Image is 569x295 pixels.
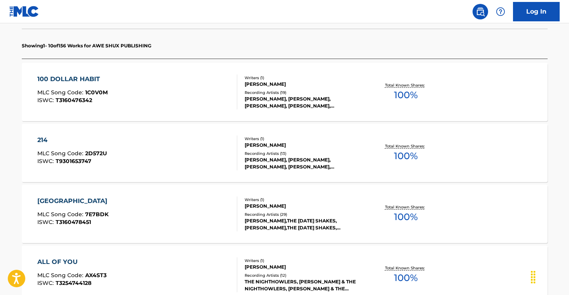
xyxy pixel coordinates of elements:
[245,151,362,156] div: Recording Artists ( 13 )
[37,211,85,218] span: MLC Song Code :
[245,258,362,264] div: Writers ( 1 )
[245,142,362,149] div: [PERSON_NAME]
[85,150,107,157] span: 2D572U
[22,42,151,49] p: Showing 1 - 10 of 156 Works for AWE SHUX PUBLISHING
[9,6,39,17] img: MLC Logo
[56,97,92,104] span: T3160476342
[37,279,56,286] span: ISWC :
[37,89,85,96] span: MLC Song Code :
[394,88,418,102] span: 100 %
[22,124,548,182] a: 214MLC Song Code:2D572UISWC:T9301653747Writers (1)[PERSON_NAME]Recording Artists (13)[PERSON_NAME...
[385,82,427,88] p: Total Known Shares:
[245,197,362,203] div: Writers ( 1 )
[245,217,362,231] div: [PERSON_NAME],THE [DATE] SHAKES, [PERSON_NAME],THE [DATE] SHAKES, [PERSON_NAME],THE [DATE] SHAKES...
[513,2,560,21] a: Log In
[37,150,85,157] span: MLC Song Code :
[245,81,362,88] div: [PERSON_NAME]
[493,4,508,19] div: Help
[473,4,488,19] a: Public Search
[22,63,548,121] a: 100 DOLLAR HABITMLC Song Code:1C0V0MISWC:T3160476342Writers (1)[PERSON_NAME]Recording Artists (19...
[85,89,108,96] span: 1C0V0M
[37,97,56,104] span: ISWC :
[245,75,362,81] div: Writers ( 1 )
[245,203,362,210] div: [PERSON_NAME]
[37,219,56,226] span: ISWC :
[245,278,362,292] div: THE NIGHTHOWLERS, [PERSON_NAME] & THE NIGHTHOWLERS, [PERSON_NAME] & THE NIGHTHOWLERS, [PERSON_NAM...
[37,272,85,279] span: MLC Song Code :
[245,95,362,109] div: [PERSON_NAME], [PERSON_NAME], [PERSON_NAME], [PERSON_NAME], [PERSON_NAME]
[245,264,362,271] div: [PERSON_NAME]
[37,158,56,165] span: ISWC :
[22,185,548,243] a: [GEOGRAPHIC_DATA]MLC Song Code:7E7BDKISWC:T3160478451Writers (1)[PERSON_NAME]Recording Artists (2...
[394,210,418,224] span: 100 %
[37,75,108,84] div: 100 DOLLAR HABIT
[245,272,362,278] div: Recording Artists ( 12 )
[245,156,362,170] div: [PERSON_NAME], [PERSON_NAME], [PERSON_NAME], [PERSON_NAME], [PERSON_NAME]
[37,257,107,267] div: ALL OF YOU
[394,149,418,163] span: 100 %
[85,272,107,279] span: AX4ST3
[527,265,539,289] div: Drag
[245,90,362,95] div: Recording Artists ( 19 )
[385,265,427,271] p: Total Known Shares:
[394,271,418,285] span: 100 %
[476,7,485,16] img: search
[245,136,362,142] div: Writers ( 1 )
[385,204,427,210] p: Total Known Shares:
[385,143,427,149] p: Total Known Shares:
[56,158,91,165] span: T9301653747
[37,196,111,206] div: [GEOGRAPHIC_DATA]
[496,7,505,16] img: help
[56,219,91,226] span: T3160478451
[245,212,362,217] div: Recording Artists ( 29 )
[530,258,569,295] iframe: Chat Widget
[85,211,109,218] span: 7E7BDK
[37,135,107,145] div: 214
[56,279,91,286] span: T3254744128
